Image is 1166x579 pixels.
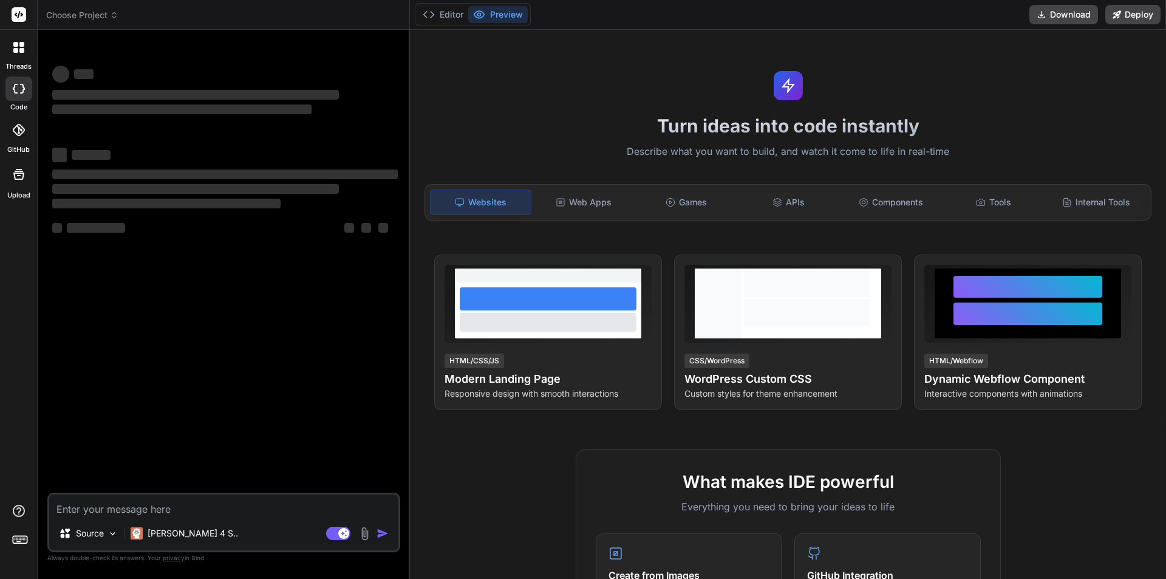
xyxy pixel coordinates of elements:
div: Components [841,190,941,215]
p: Everything you need to bring your ideas to life [596,499,981,514]
span: ‌ [52,223,62,233]
span: ‌ [72,150,111,160]
div: Tools [944,190,1044,215]
h4: Dynamic Webflow Component [924,371,1131,388]
p: Custom styles for theme enhancement [684,388,892,400]
span: ‌ [52,66,69,83]
p: Interactive components with animations [924,388,1131,400]
div: Web Apps [534,190,634,215]
h1: Turn ideas into code instantly [417,115,1159,137]
label: Upload [7,190,30,200]
h4: WordPress Custom CSS [684,371,892,388]
label: threads [5,61,32,72]
button: Deploy [1105,5,1161,24]
h4: Modern Landing Page [445,371,652,388]
div: APIs [738,190,839,215]
span: ‌ [52,104,312,114]
span: privacy [163,554,185,561]
p: Source [76,527,104,540]
label: GitHub [7,145,30,155]
img: Pick Models [107,529,118,539]
span: Choose Project [46,9,118,21]
button: Editor [418,6,468,23]
p: Responsive design with smooth interactions [445,388,652,400]
label: code [10,102,27,112]
img: attachment [358,527,372,541]
span: ‌ [52,184,339,194]
p: Describe what you want to build, and watch it come to life in real-time [417,144,1159,160]
div: Games [636,190,737,215]
div: HTML/Webflow [924,354,988,368]
div: Internal Tools [1046,190,1146,215]
button: Preview [468,6,528,23]
span: ‌ [361,223,371,233]
div: HTML/CSS/JS [445,354,504,368]
span: ‌ [52,199,281,208]
span: ‌ [344,223,354,233]
span: ‌ [52,90,339,100]
div: CSS/WordPress [684,354,749,368]
h2: What makes IDE powerful [596,469,981,495]
span: ‌ [378,223,388,233]
p: [PERSON_NAME] 4 S.. [148,527,238,540]
img: Claude 4 Sonnet [131,527,143,540]
img: icon [377,527,389,540]
span: ‌ [52,148,67,162]
span: ‌ [74,69,94,79]
span: ‌ [52,170,398,179]
span: ‌ [67,223,125,233]
button: Download [1029,5,1098,24]
p: Always double-check its answers. Your in Bind [47,552,400,564]
div: Websites [430,190,531,215]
